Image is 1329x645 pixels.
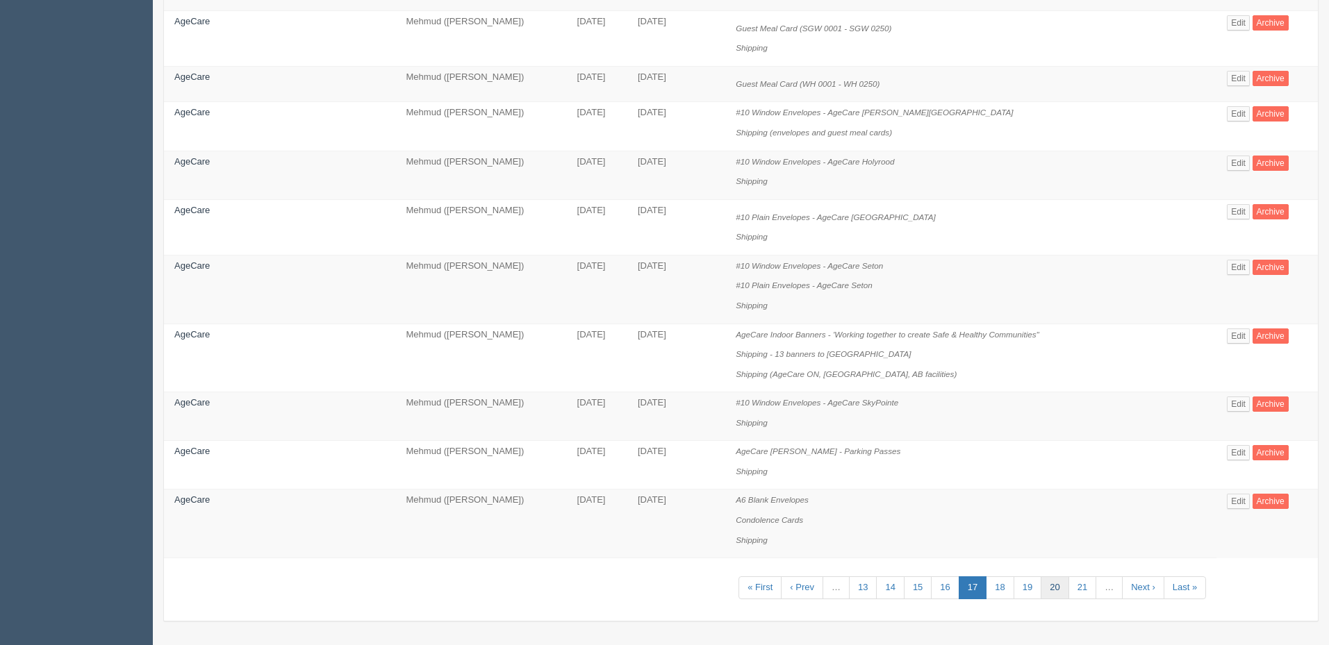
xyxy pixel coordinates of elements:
a: Next › [1122,576,1164,599]
a: Edit [1227,106,1250,122]
a: Archive [1253,15,1289,31]
i: Shipping [736,43,768,52]
i: Guest Meal Card (WH 0001 - WH 0250) [736,79,880,88]
a: 19 [1014,576,1041,599]
td: [DATE] [627,392,725,441]
td: Mehmud ([PERSON_NAME]) [396,392,567,441]
td: Mehmud ([PERSON_NAME]) [396,489,567,558]
a: AgeCare [174,156,210,167]
td: [DATE] [627,199,725,255]
a: 20 [1041,576,1068,599]
td: Mehmud ([PERSON_NAME]) [396,102,567,151]
i: Shipping [736,301,768,310]
a: Edit [1227,396,1250,412]
a: 18 [986,576,1014,599]
td: [DATE] [627,102,725,151]
td: [DATE] [627,441,725,489]
td: Mehmud ([PERSON_NAME]) [396,255,567,324]
i: Guest Meal Card (SGW 0001 - SGW 0250) [736,24,891,33]
a: … [1096,576,1123,599]
a: Edit [1227,156,1250,171]
a: Archive [1253,106,1289,122]
td: [DATE] [567,255,627,324]
i: Shipping - 13 banners to [GEOGRAPHIC_DATA] [736,349,911,358]
i: #10 Window Envelopes - AgeCare SkyPointe [736,398,898,407]
i: Shipping [736,176,768,185]
a: Edit [1227,15,1250,31]
a: AgeCare [174,397,210,408]
td: Mehmud ([PERSON_NAME]) [396,324,567,392]
a: Archive [1253,494,1289,509]
a: Archive [1253,396,1289,412]
i: Shipping (AgeCare ON, [GEOGRAPHIC_DATA], AB facilities) [736,369,957,378]
a: Edit [1227,328,1250,344]
i: #10 Window Envelopes - AgeCare Holyrood [736,157,894,166]
i: #10 Window Envelopes - AgeCare [PERSON_NAME][GEOGRAPHIC_DATA] [736,108,1013,117]
a: Edit [1227,260,1250,275]
i: AgeCare [PERSON_NAME] - Parking Passes [736,446,900,455]
a: ‹ Prev [781,576,823,599]
td: Mehmud ([PERSON_NAME]) [396,441,567,489]
td: [DATE] [627,10,725,66]
a: 15 [904,576,932,599]
a: AgeCare [174,329,210,340]
a: AgeCare [174,260,210,271]
td: [DATE] [567,441,627,489]
td: Mehmud ([PERSON_NAME]) [396,10,567,66]
i: #10 Plain Envelopes - AgeCare [GEOGRAPHIC_DATA] [736,212,936,221]
i: Shipping [736,467,768,476]
i: Shipping [736,535,768,544]
td: [DATE] [567,102,627,151]
a: 21 [1068,576,1096,599]
a: Edit [1227,204,1250,219]
a: AgeCare [174,494,210,505]
td: [DATE] [627,66,725,102]
a: « First [738,576,782,599]
td: [DATE] [567,392,627,441]
a: Last » [1164,576,1206,599]
a: … [823,576,850,599]
a: Archive [1253,328,1289,344]
td: [DATE] [567,489,627,558]
td: [DATE] [627,255,725,324]
td: [DATE] [567,324,627,392]
td: Mehmud ([PERSON_NAME]) [396,151,567,199]
a: AgeCare [174,446,210,456]
td: [DATE] [627,151,725,199]
a: Archive [1253,71,1289,86]
a: Edit [1227,494,1250,509]
a: AgeCare [174,107,210,117]
td: [DATE] [567,199,627,255]
i: #10 Plain Envelopes - AgeCare Seton [736,280,872,290]
td: Mehmud ([PERSON_NAME]) [396,199,567,255]
i: A6 Blank Envelopes [736,495,809,504]
a: Archive [1253,445,1289,460]
a: 14 [876,576,904,599]
td: [DATE] [567,66,627,102]
td: [DATE] [567,10,627,66]
a: 13 [849,576,877,599]
a: Archive [1253,156,1289,171]
i: #10 Window Envelopes - AgeCare Seton [736,261,883,270]
a: Edit [1227,445,1250,460]
i: Shipping [736,418,768,427]
a: 17 [959,576,987,599]
i: AgeCare Indoor Banners - 'Working together to create Safe & Healthy Communities" [736,330,1039,339]
td: [DATE] [567,151,627,199]
a: 16 [931,576,959,599]
a: AgeCare [174,205,210,215]
a: Edit [1227,71,1250,86]
i: Condolence Cards [736,515,803,524]
td: [DATE] [627,324,725,392]
a: AgeCare [174,16,210,26]
a: Archive [1253,204,1289,219]
a: AgeCare [174,72,210,82]
i: Shipping (envelopes and guest meal cards) [736,128,892,137]
td: [DATE] [627,489,725,558]
a: Archive [1253,260,1289,275]
i: Shipping [736,232,768,241]
td: Mehmud ([PERSON_NAME]) [396,66,567,102]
